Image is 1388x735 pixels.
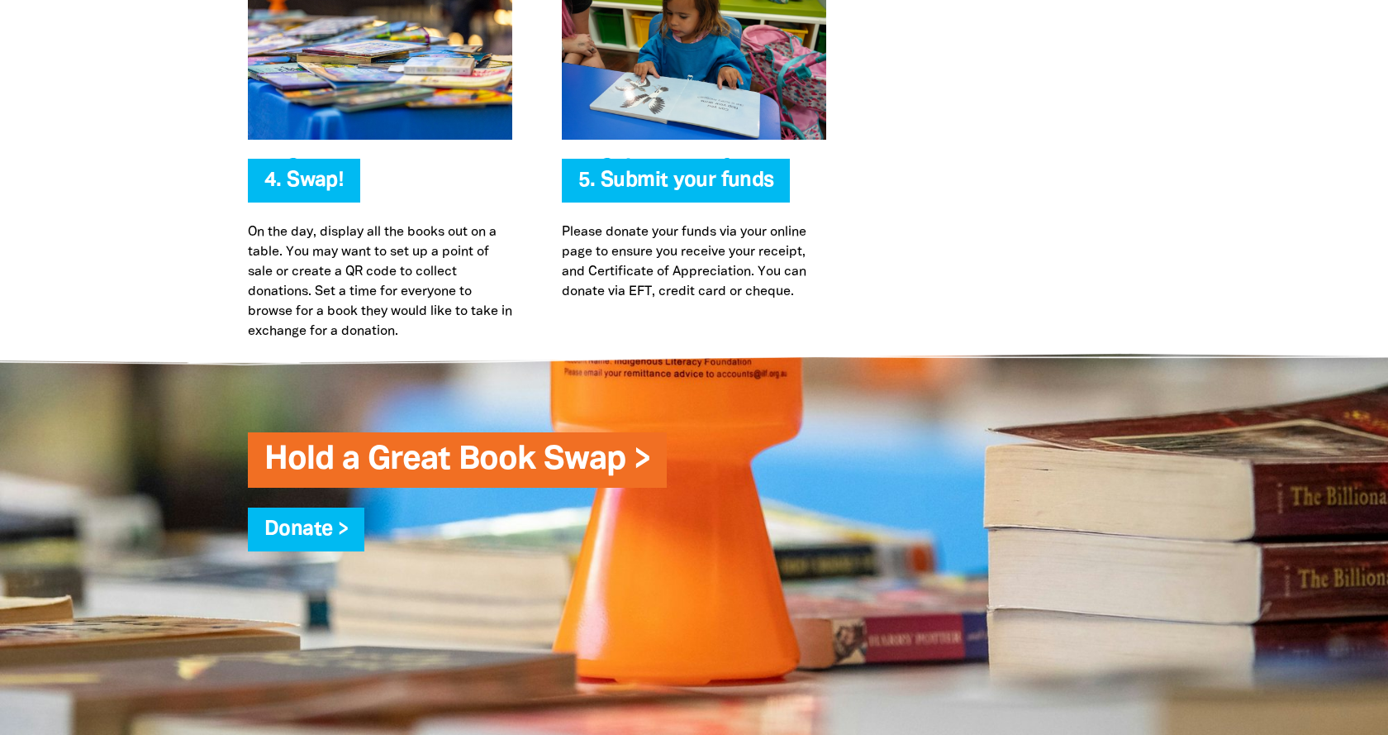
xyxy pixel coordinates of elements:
span: 5. Submit your funds [578,171,774,203]
p: Please donate your funds via your online page to ensure you receive your receipt, and Certificate... [562,222,826,302]
a: Hold a Great Book Swap > [264,445,650,475]
p: On the day, display all the books out on a table. You may want to set up a point of sale or creat... [248,222,512,341]
span: 4. Swap! [264,171,344,203]
a: Donate > [264,520,348,539]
